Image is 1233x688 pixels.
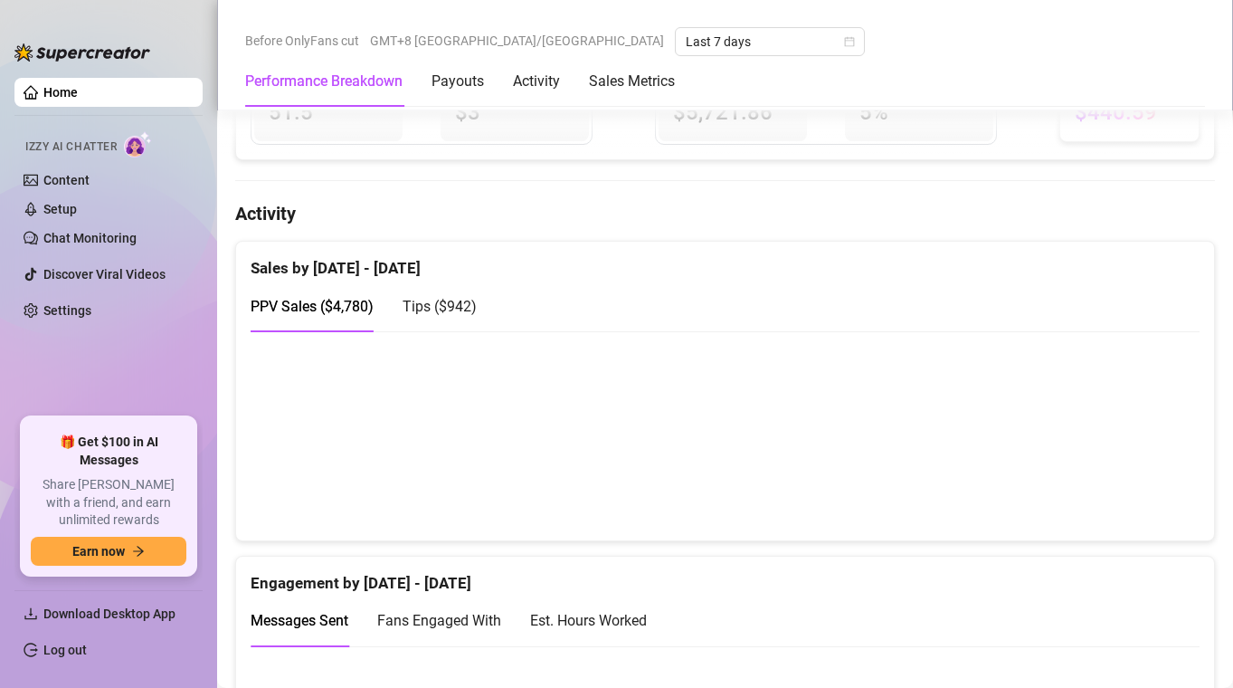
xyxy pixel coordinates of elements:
[251,612,348,629] span: Messages Sent
[844,36,855,47] span: calendar
[377,612,501,629] span: Fans Engaged With
[251,298,374,315] span: PPV Sales ( $4,780 )
[1075,98,1184,127] span: $440.59
[124,131,152,158] img: AI Chatter
[251,242,1200,281] div: Sales by [DATE] - [DATE]
[859,98,979,127] span: 5 %
[245,71,403,92] div: Performance Breakdown
[43,643,87,657] a: Log out
[43,303,91,318] a: Settings
[31,476,186,530] span: Share [PERSON_NAME] with a friend, and earn unlimited rewards
[72,544,125,559] span: Earn now
[432,71,484,92] div: Payouts
[25,139,117,156] span: Izzy AI Chatter
[686,28,854,55] span: Last 7 days
[513,71,560,92] div: Activity
[530,609,647,632] div: Est. Hours Worked
[43,267,166,282] a: Discover Viral Videos
[43,607,175,621] span: Download Desktop App
[132,545,145,558] span: arrow-right
[673,98,792,127] span: $5,721.86
[43,173,90,187] a: Content
[14,43,150,62] img: logo-BBDzfeDw.svg
[31,537,186,566] button: Earn nowarrow-right
[43,202,77,216] a: Setup
[24,607,38,621] span: download
[43,85,78,100] a: Home
[269,98,388,127] span: 51.5
[235,201,1215,226] h4: Activity
[370,27,664,54] span: GMT+8 [GEOGRAPHIC_DATA]/[GEOGRAPHIC_DATA]
[43,231,137,245] a: Chat Monitoring
[251,557,1200,596] div: Engagement by [DATE] - [DATE]
[589,71,675,92] div: Sales Metrics
[31,434,186,469] span: 🎁 Get $100 in AI Messages
[245,27,359,54] span: Before OnlyFans cut
[455,98,574,127] span: $3
[403,298,477,315] span: Tips ( $942 )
